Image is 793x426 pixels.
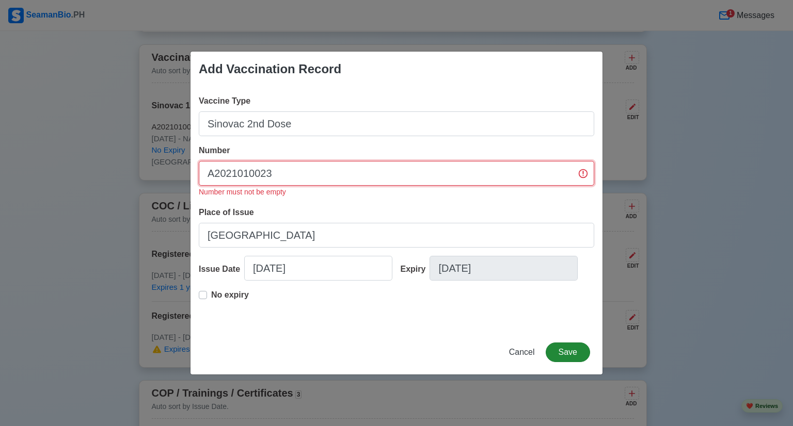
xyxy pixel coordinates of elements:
[211,289,249,301] p: No expiry
[546,342,590,362] button: Save
[509,348,535,356] span: Cancel
[401,263,430,275] div: Expiry
[199,208,254,217] span: Place of Issue
[502,342,542,362] button: Cancel
[199,188,286,196] small: Number must not be empty
[199,111,594,136] input: Ex: Sinovac 1st Dose
[199,263,244,275] div: Issue Date
[199,223,594,248] input: Ex: Manila
[199,146,230,155] span: Number
[199,60,341,78] div: Add Vaccination Record
[199,96,250,105] span: Vaccine Type
[199,161,594,186] input: Ex: 1234567890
